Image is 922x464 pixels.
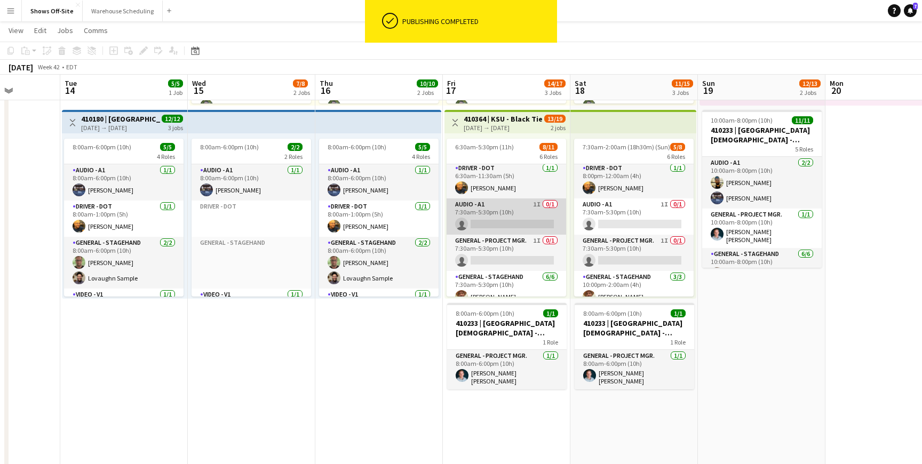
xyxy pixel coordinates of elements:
[190,84,206,97] span: 15
[830,78,844,88] span: Mon
[53,23,77,37] a: Jobs
[671,309,686,317] span: 1/1
[828,84,844,97] span: 20
[84,26,108,35] span: Comms
[63,84,77,97] span: 14
[792,116,813,124] span: 11/11
[80,23,112,37] a: Comms
[162,115,183,123] span: 12/12
[83,1,163,21] button: Warehouse Scheduling
[543,309,558,317] span: 1/1
[544,115,566,123] span: 13/19
[447,139,566,297] app-job-card: 6:30am-5:30pm (11h)8/116 RolesDriver - DOT1/16:30am-11:30am (5h)[PERSON_NAME]Audio - A11I0/17:30a...
[447,318,567,338] h3: 410233 | [GEOGRAPHIC_DATA][DEMOGRAPHIC_DATA] - Frequency Camp FFA 2025
[446,84,456,97] span: 17
[319,201,439,237] app-card-role: Driver - DOT1/18:00am-1:00pm (5h)[PERSON_NAME]
[66,63,77,71] div: EDT
[200,143,259,151] span: 8:00am-6:00pm (10h)
[192,201,311,237] app-card-role-placeholder: Driver - DOT
[575,350,694,389] app-card-role: General - Project Mgr.1/18:00am-6:00pm (10h)[PERSON_NAME] [PERSON_NAME]
[30,23,51,37] a: Edit
[192,78,206,88] span: Wed
[447,235,566,271] app-card-role: General - Project Mgr.1I0/17:30am-5:30pm (10h)
[64,164,184,201] app-card-role: Audio - A11/18:00am-6:00pm (10h)[PERSON_NAME]
[417,79,438,87] span: 10/10
[447,78,456,88] span: Fri
[464,114,543,124] h3: 410364 | KSU - Black Tie Gala - 2025
[800,89,820,97] div: 2 Jobs
[551,123,566,132] div: 2 jobs
[319,164,439,201] app-card-role: Audio - A11/18:00am-6:00pm (10h)[PERSON_NAME]
[288,143,303,151] span: 2/2
[702,78,715,88] span: Sun
[284,153,303,161] span: 2 Roles
[575,318,694,338] h3: 410233 | [GEOGRAPHIC_DATA][DEMOGRAPHIC_DATA] - Frequency Camp FFA 2025
[543,338,558,346] span: 1 Role
[672,79,693,87] span: 11/15
[64,139,184,297] app-job-card: 8:00am-6:00pm (10h)5/54 RolesAudio - A11/18:00am-6:00pm (10h)[PERSON_NAME]Driver - DOT1/18:00am-1...
[192,139,311,297] app-job-card: 8:00am-6:00pm (10h)2/22 RolesAudio - A11/18:00am-6:00pm (10h)[PERSON_NAME]Driver - DOTGeneral - S...
[574,271,694,385] app-card-role: General - Stagehand3/310:00pm-2:00am (4h)[PERSON_NAME]
[168,79,183,87] span: 5/5
[447,162,566,198] app-card-role: Driver - DOT1/16:30am-11:30am (5h)[PERSON_NAME]
[904,4,917,17] a: 7
[328,143,386,151] span: 8:00am-6:00pm (10h)
[157,153,175,161] span: 4 Roles
[402,17,553,26] div: Publishing completed
[417,89,438,97] div: 2 Jobs
[447,303,567,389] app-job-card: 8:00am-6:00pm (10h)1/1410233 | [GEOGRAPHIC_DATA][DEMOGRAPHIC_DATA] - Frequency Camp FFA 20251 Rol...
[575,303,694,389] app-job-card: 8:00am-6:00pm (10h)1/1410233 | [GEOGRAPHIC_DATA][DEMOGRAPHIC_DATA] - Frequency Camp FFA 20251 Rol...
[447,198,566,235] app-card-role: Audio - A11I0/17:30am-5:30pm (10h)
[575,78,586,88] span: Sat
[574,198,694,235] app-card-role: Audio - A11I0/17:30am-5:30pm (10h)
[455,143,514,151] span: 6:30am-5:30pm (11h)
[34,26,46,35] span: Edit
[583,143,670,151] span: 7:30am-2:00am (18h30m) (Sun)
[65,78,77,88] span: Tue
[447,271,566,385] app-card-role: General - Stagehand6/67:30am-5:30pm (10h)[PERSON_NAME]
[456,309,514,317] span: 8:00am-6:00pm (10h)
[702,157,822,209] app-card-role: Audio - A12/210:00am-8:00pm (10h)[PERSON_NAME][PERSON_NAME]
[168,123,183,132] div: 3 jobs
[4,23,28,37] a: View
[293,79,308,87] span: 7/8
[169,89,182,97] div: 1 Job
[447,350,567,389] app-card-role: General - Project Mgr.1/18:00am-6:00pm (10h)[PERSON_NAME] [PERSON_NAME]
[795,145,813,153] span: 5 Roles
[319,139,439,297] app-job-card: 8:00am-6:00pm (10h)5/54 RolesAudio - A11/18:00am-6:00pm (10h)[PERSON_NAME]Driver - DOT1/18:00am-1...
[9,26,23,35] span: View
[670,143,685,151] span: 5/8
[64,201,184,237] app-card-role: Driver - DOT1/18:00am-1:00pm (5h)[PERSON_NAME]
[583,309,642,317] span: 8:00am-6:00pm (10h)
[539,153,558,161] span: 6 Roles
[574,235,694,271] app-card-role: General - Project Mgr.1I0/17:30am-5:30pm (10h)
[667,153,685,161] span: 6 Roles
[35,63,62,71] span: Week 42
[192,289,311,325] app-card-role: Video - V11/1
[319,289,439,325] app-card-role: Video - V11/1
[464,124,543,132] div: [DATE] → [DATE]
[293,89,310,97] div: 2 Jobs
[702,248,822,362] app-card-role: General - Stagehand6/610:00am-8:00pm (10h)
[73,143,131,151] span: 8:00am-6:00pm (10h)
[318,84,333,97] span: 16
[57,26,73,35] span: Jobs
[81,124,161,132] div: [DATE] → [DATE]
[64,289,184,325] app-card-role: Video - V11/1
[702,125,822,145] h3: 410233 | [GEOGRAPHIC_DATA][DEMOGRAPHIC_DATA] - Frequency Camp FFA 2025
[574,139,694,297] app-job-card: 7:30am-2:00am (18h30m) (Sun)5/86 RolesDriver - DOT1/18:00pm-12:00am (4h)[PERSON_NAME]Audio - A11I...
[702,110,822,268] app-job-card: 10:00am-8:00pm (10h)11/11410233 | [GEOGRAPHIC_DATA][DEMOGRAPHIC_DATA] - Frequency Camp FFA 20255 ...
[573,84,586,97] span: 18
[702,209,822,248] app-card-role: General - Project Mgr.1/110:00am-8:00pm (10h)[PERSON_NAME] [PERSON_NAME]
[160,143,175,151] span: 5/5
[544,79,566,87] span: 14/17
[539,143,558,151] span: 8/11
